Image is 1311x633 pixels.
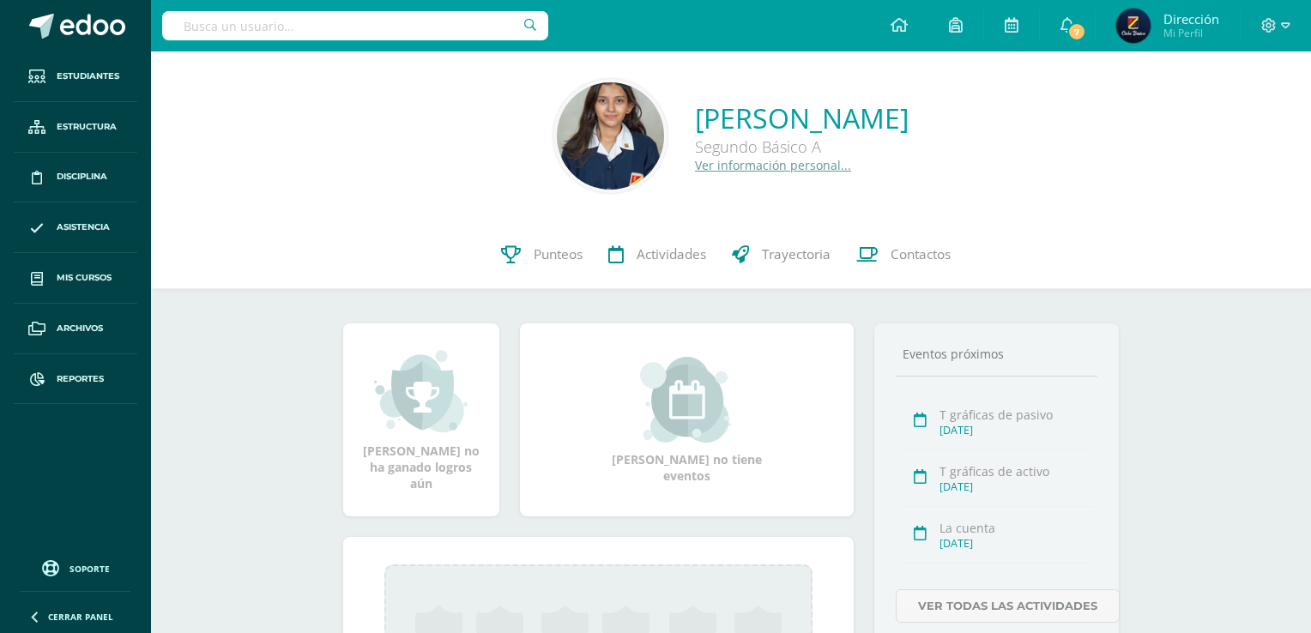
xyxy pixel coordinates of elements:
input: Busca un usuario... [162,11,548,40]
img: event_small.png [640,357,734,443]
a: Estudiantes [14,51,137,102]
div: [DATE] [939,536,1093,551]
img: 0fb4cf2d5a8caa7c209baa70152fd11e.png [1116,9,1151,43]
a: Asistencia [14,202,137,253]
a: Contactos [843,220,964,289]
span: Estructura [57,120,117,134]
span: Mis cursos [57,271,112,285]
div: [DATE] [939,479,1093,494]
div: [PERSON_NAME] no ha ganado logros aún [360,348,482,491]
div: Segundo Básico A [695,136,909,157]
a: Trayectoria [719,220,843,289]
a: Mis cursos [14,253,137,304]
a: Estructura [14,102,137,153]
span: Punteos [534,245,583,263]
div: [PERSON_NAME] no tiene eventos [601,357,772,484]
span: Estudiantes [57,69,119,83]
div: Eventos próximos [896,346,1098,362]
span: Asistencia [57,220,110,234]
span: Trayectoria [762,245,831,263]
div: T gráficas de pasivo [939,407,1093,423]
a: Actividades [595,220,719,289]
a: Ver todas las actividades [896,589,1120,623]
span: Soporte [69,563,110,575]
span: Actividades [637,245,706,263]
div: T gráficas de activo [939,463,1093,479]
span: 7 [1067,22,1086,41]
a: Punteos [488,220,595,289]
a: Soporte [21,556,130,579]
a: Disciplina [14,153,137,203]
span: Contactos [891,245,951,263]
span: Reportes [57,372,104,386]
span: Archivos [57,322,103,335]
span: Cerrar panel [48,611,113,623]
span: Dirección [1163,10,1219,27]
a: Archivos [14,304,137,354]
a: Ver información personal... [695,157,851,173]
a: [PERSON_NAME] [695,99,909,136]
div: [DATE] [939,423,1093,437]
img: achievement_small.png [374,348,468,434]
a: Reportes [14,354,137,405]
div: La cuenta [939,520,1093,536]
span: Mi Perfil [1163,26,1219,40]
img: 568cef070c49a54e1d84aa7a079b5c18.png [557,82,664,190]
span: Disciplina [57,170,107,184]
